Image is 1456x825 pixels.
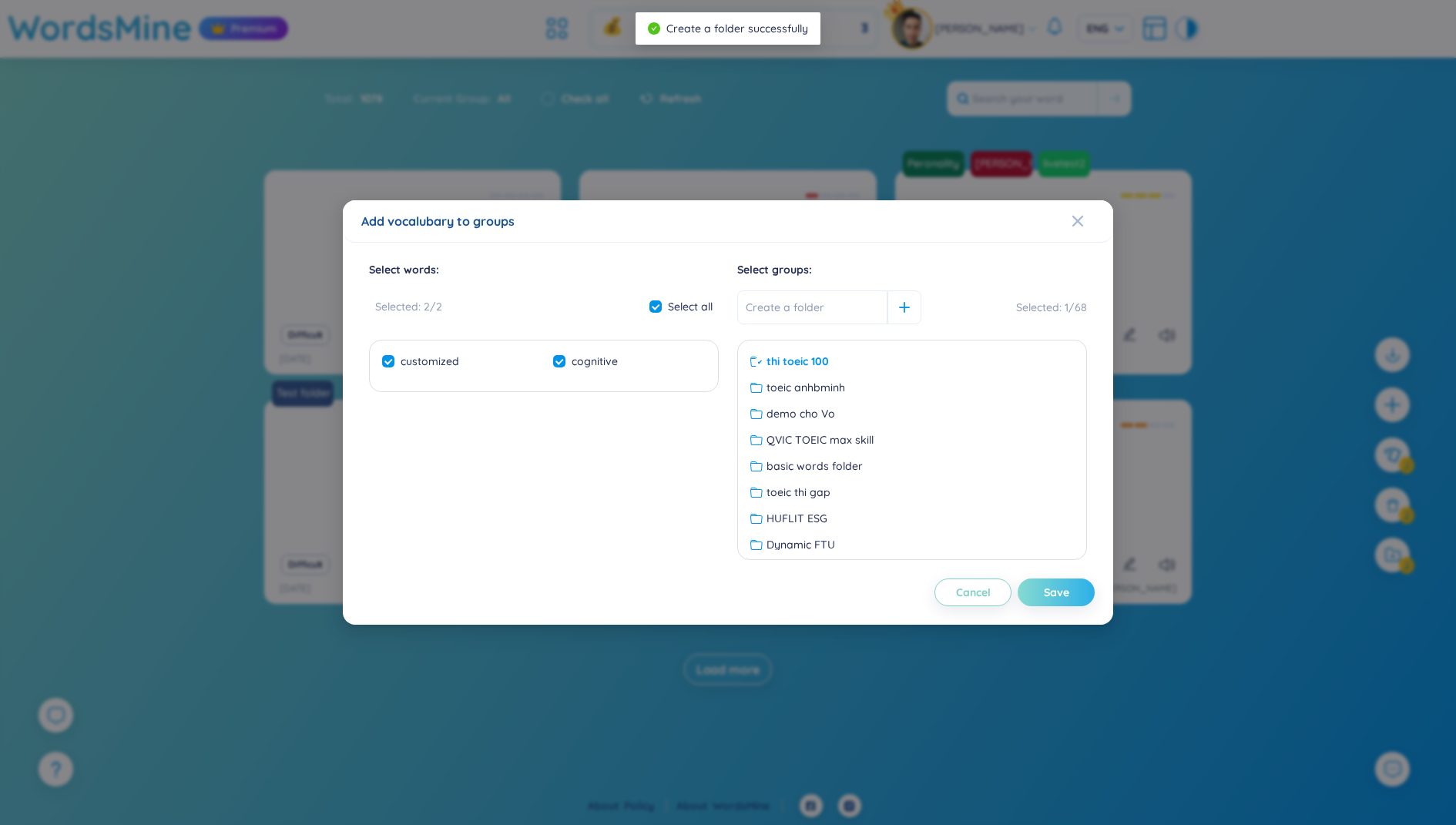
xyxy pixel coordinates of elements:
[737,290,887,324] input: Create a folder
[170,91,260,101] div: Keywords by Traffic
[565,353,624,370] span: cognitive
[767,484,830,501] span: toeic thi gap
[767,353,829,370] span: thi toeic 100
[25,25,37,37] img: logo_orange.svg
[767,458,863,475] span: basic words folder
[767,379,845,396] span: toeic anhbminh
[375,298,442,315] div: Selected : 2 / 2
[666,22,808,35] span: Create a folder successfully
[648,22,660,35] span: check-circle
[767,431,874,448] span: QVIC TOEIC max skill
[1072,200,1113,242] button: Close
[25,40,37,52] img: website_grey.svg
[737,261,1087,278] div: Select groups :
[767,405,835,422] span: demo cho Vo
[956,585,991,600] span: Cancel
[1044,584,1069,601] div: Save
[153,89,166,102] img: tab_keywords_by_traffic_grey.svg
[394,353,465,370] span: customized
[1016,299,1087,316] div: Selected : 1 / 68
[767,510,827,527] span: HUFLIT ESG
[59,91,138,101] div: Domain Overview
[934,579,1011,606] button: Cancel
[40,40,169,52] div: Domain: [DOMAIN_NAME]
[42,89,54,102] img: tab_domain_overview_orange.svg
[1018,579,1095,606] button: Save
[43,25,75,37] div: v 4.0.25
[767,536,835,553] span: Dynamic FTU
[361,213,1095,230] div: Add vocalubary to groups
[369,261,719,278] div: Select words :
[662,298,719,315] span: Select all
